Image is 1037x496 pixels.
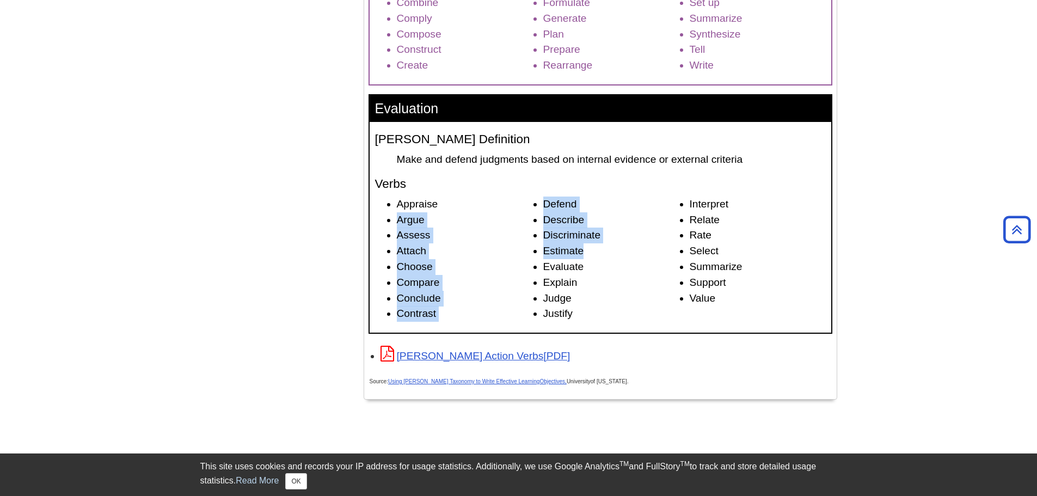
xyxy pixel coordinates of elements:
li: Create [397,58,533,74]
li: Evaluate [543,259,679,275]
li: Interpret [690,197,826,212]
li: Compose [397,27,533,42]
a: Back to Top [999,222,1034,237]
span: Objectives, [539,378,566,384]
li: Appraise [397,197,533,212]
h3: Evaluation [370,95,831,122]
a: Objectives, [539,374,566,385]
li: Justify [543,306,679,322]
li: Plan [543,27,679,42]
li: Summarize [690,11,826,27]
li: Relate [690,212,826,228]
li: Conclude [397,291,533,307]
li: Argue [397,212,533,228]
a: Read More [236,476,279,485]
li: Value [690,291,826,307]
li: Attach [397,243,533,259]
li: Describe [543,212,679,228]
li: Contrast [397,306,533,322]
li: Tell [690,42,826,58]
sup: TM [680,460,690,468]
dd: Make and defend judgments based on internal evidence or external criteria [397,152,826,167]
li: Compare [397,275,533,291]
li: Construct [397,42,533,58]
li: Discriminate [543,228,679,243]
li: Judge [543,291,679,307]
span: of [US_STATE]. [591,378,629,384]
li: Support [690,275,826,291]
li: Select [690,243,826,259]
h4: Verbs [375,177,826,191]
li: Rearrange [543,58,679,74]
li: Summarize [690,259,826,275]
li: Estimate [543,243,679,259]
h4: [PERSON_NAME] Definition [375,133,826,146]
a: Using [PERSON_NAME] Taxonomy to Write Effective Learning [388,378,539,384]
button: Close [285,473,306,489]
li: Comply [397,11,533,27]
li: Write [690,58,826,74]
li: Assess [397,228,533,243]
sup: TM [619,460,629,468]
li: Choose [397,259,533,275]
a: Link opens in new window [381,350,570,362]
span: University [567,378,591,384]
li: Defend [543,197,679,212]
li: Rate [690,228,826,243]
div: This site uses cookies and records your IP address for usage statistics. Additionally, we use Goo... [200,460,837,489]
li: Synthesize [690,27,826,42]
li: Generate [543,11,679,27]
li: Explain [543,275,679,291]
span: Source: [370,378,540,384]
li: Prepare [543,42,679,58]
